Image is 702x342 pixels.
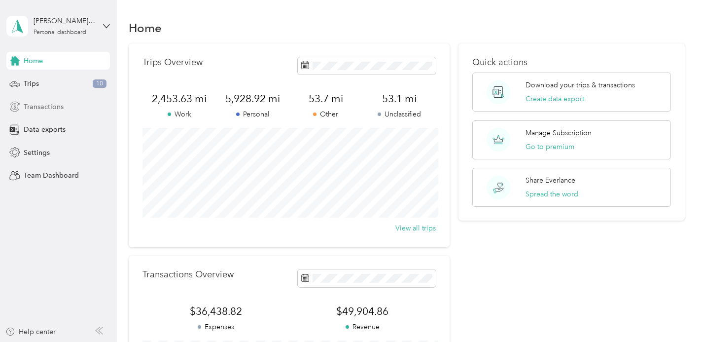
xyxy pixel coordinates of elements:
[142,57,203,68] p: Trips Overview
[24,148,50,158] span: Settings
[24,102,64,112] span: Transactions
[142,92,216,106] span: 2,453.63 mi
[289,92,363,106] span: 53.7 mi
[216,92,289,106] span: 5,928.92 mi
[24,78,39,89] span: Trips
[526,128,592,138] p: Manage Subscription
[362,92,436,106] span: 53.1 mi
[289,304,436,318] span: $49,904.86
[34,30,86,36] div: Personal dashboard
[647,287,702,342] iframe: Everlance-gr Chat Button Frame
[395,223,436,233] button: View all trips
[34,16,95,26] div: [PERSON_NAME][EMAIL_ADDRESS][DOMAIN_NAME]
[526,189,578,199] button: Spread the word
[362,109,436,119] p: Unclassified
[5,327,56,337] button: Help center
[24,124,66,135] span: Data exports
[24,170,79,181] span: Team Dashboard
[526,175,575,186] p: Share Everlance
[472,57,671,68] p: Quick actions
[142,304,289,318] span: $36,438.82
[142,269,234,280] p: Transactions Overview
[24,56,43,66] span: Home
[93,79,106,88] span: 10
[289,109,363,119] p: Other
[142,109,216,119] p: Work
[526,80,635,90] p: Download your trips & transactions
[142,322,289,332] p: Expenses
[216,109,289,119] p: Personal
[526,142,574,152] button: Go to premium
[526,94,584,104] button: Create data export
[129,23,162,33] h1: Home
[289,322,436,332] p: Revenue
